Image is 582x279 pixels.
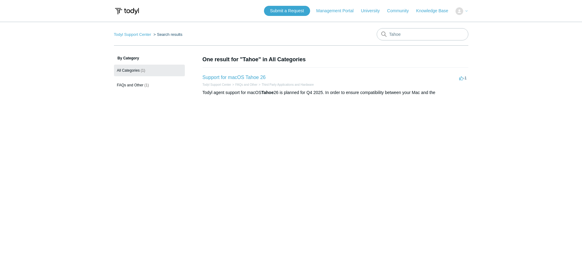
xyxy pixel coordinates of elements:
[114,32,151,37] a: Todyl Support Center
[203,82,231,87] li: Todyl Support Center
[262,90,274,95] em: Tahoe
[361,8,386,14] a: University
[316,8,360,14] a: Management Portal
[264,6,310,16] a: Submit a Request
[114,6,140,17] img: Todyl Support Center Help Center home page
[114,32,152,37] li: Todyl Support Center
[114,65,185,76] a: All Categories (1)
[416,8,454,14] a: Knowledge Base
[152,32,182,37] li: Search results
[141,68,145,73] span: (1)
[203,89,468,96] div: Todyl agent support for macOS 26 is planned for Q4 2025. In order to ensure compatibility between...
[117,83,144,87] span: FAQs and Other
[459,76,467,80] span: -1
[145,83,149,87] span: (1)
[114,55,185,61] h3: By Category
[114,79,185,91] a: FAQs and Other (1)
[235,83,257,86] a: FAQs and Other
[258,82,314,87] li: Third Party Applications and Hardware
[117,68,140,73] span: All Categories
[262,83,314,86] a: Third Party Applications and Hardware
[377,28,468,40] input: Search
[203,75,266,80] a: Support for macOS Tahoe 26
[387,8,415,14] a: Community
[203,83,231,86] a: Todyl Support Center
[203,55,468,64] h1: One result for "Tahoe" in All Categories
[231,82,257,87] li: FAQs and Other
